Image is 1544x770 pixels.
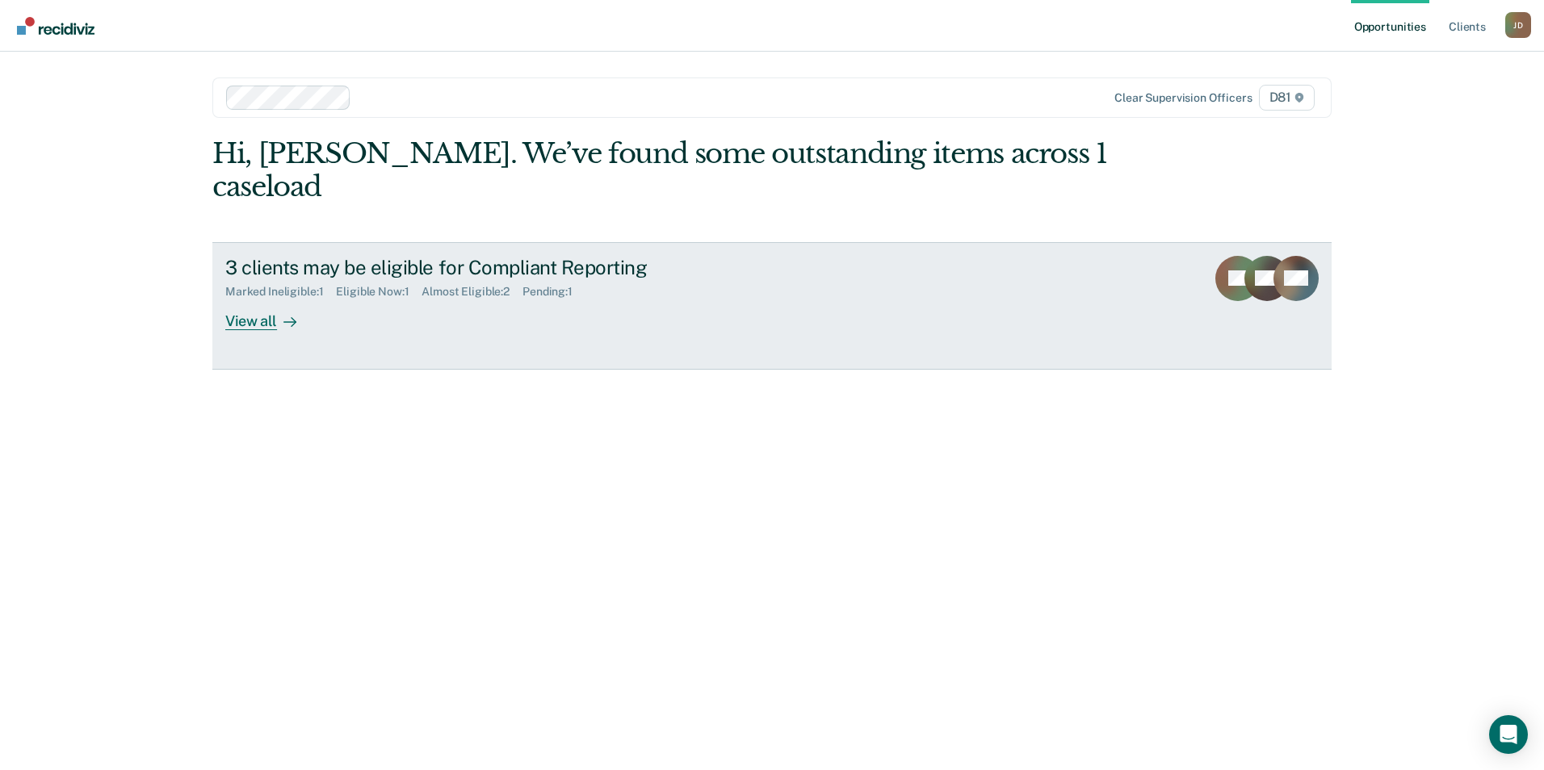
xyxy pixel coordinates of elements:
div: Clear supervision officers [1114,91,1252,105]
button: Profile dropdown button [1505,12,1531,38]
div: Pending : 1 [522,285,585,299]
span: D81 [1259,85,1315,111]
div: Eligible Now : 1 [336,285,422,299]
div: Marked Ineligible : 1 [225,285,336,299]
div: Hi, [PERSON_NAME]. We’ve found some outstanding items across 1 caseload [212,137,1108,203]
a: 3 clients may be eligible for Compliant ReportingMarked Ineligible:1Eligible Now:1Almost Eligible... [212,242,1332,370]
div: 3 clients may be eligible for Compliant Reporting [225,256,792,279]
div: View all [225,299,316,330]
div: J D [1505,12,1531,38]
img: Recidiviz [17,17,94,35]
div: Open Intercom Messenger [1489,715,1528,754]
div: Almost Eligible : 2 [422,285,522,299]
